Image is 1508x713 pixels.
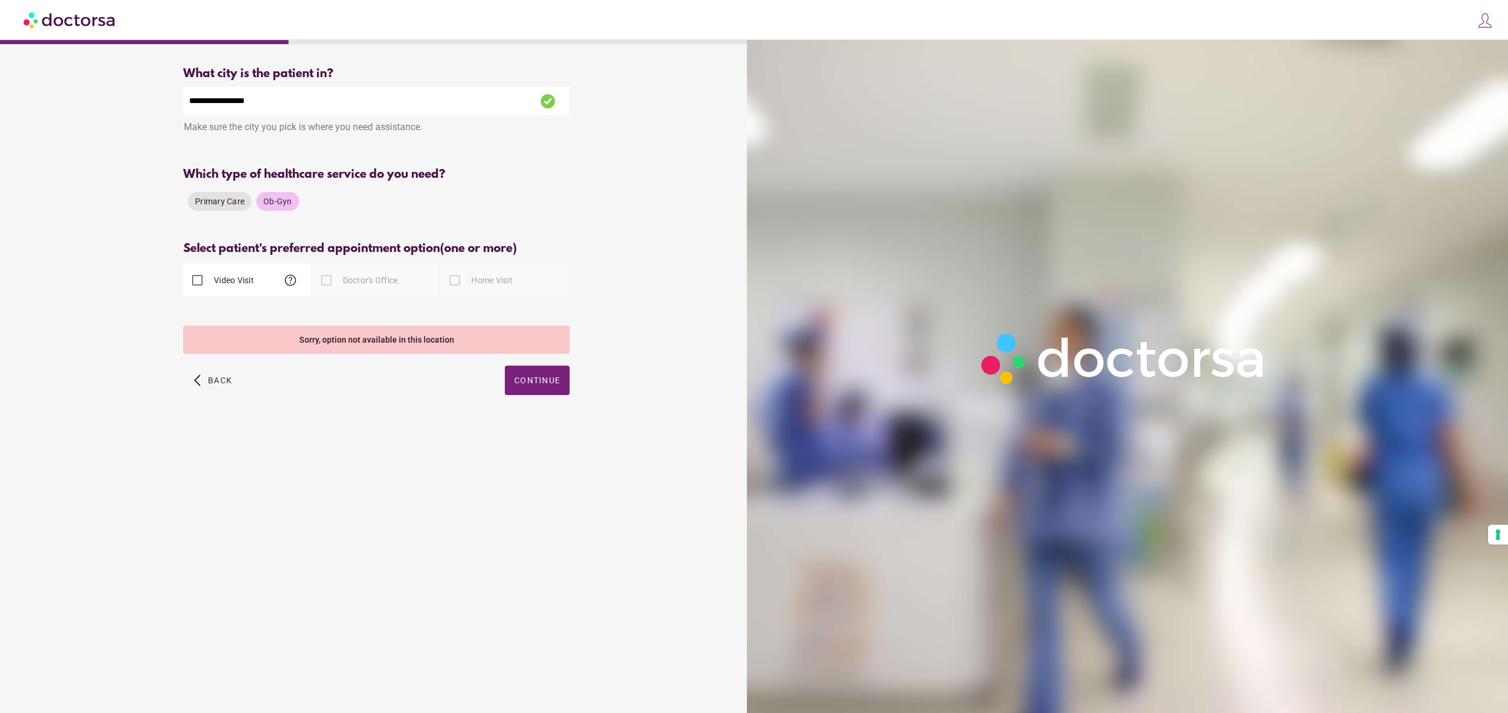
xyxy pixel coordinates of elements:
[183,168,570,181] div: Which type of healthcare service do you need?
[211,274,254,286] label: Video Visit
[183,242,570,256] div: Select patient's preferred appointment option
[24,6,117,33] img: Doctorsa.com
[469,274,512,286] label: Home Visit
[208,376,232,385] span: Back
[263,197,292,206] span: Ob-Gyn
[183,115,570,141] div: Make sure the city you pick is where you need assistance.
[514,376,560,385] span: Continue
[1477,12,1493,29] img: icons8-customer-100.png
[973,325,1275,392] img: Logo-Doctorsa-trans-White-partial-flat.png
[195,197,244,206] span: Primary Care
[183,67,570,81] div: What city is the patient in?
[340,274,398,286] label: Doctor's Office
[283,273,297,287] span: help
[183,326,570,354] div: Sorry, option not available in this location
[189,366,237,395] button: arrow_back_ios Back
[505,366,570,395] button: Continue
[1488,525,1508,545] button: Your consent preferences for tracking technologies
[440,242,517,256] span: (one or more)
